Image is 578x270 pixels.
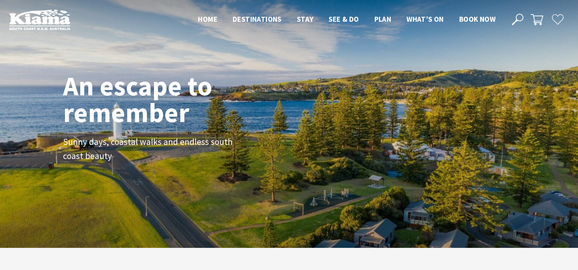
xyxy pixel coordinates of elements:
span: Destinations [233,14,282,24]
span: See & Do [329,14,359,24]
span: Plan [374,14,392,24]
span: What’s On [406,14,444,24]
h1: An escape to remember [63,72,273,126]
span: Book now [459,14,495,24]
img: Kiama Logo [9,9,70,30]
span: Home [198,14,217,24]
p: Sunny days, coastal walks and endless south coast beauty [63,135,235,163]
nav: Main Menu [190,13,503,26]
span: Stay [297,14,314,24]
